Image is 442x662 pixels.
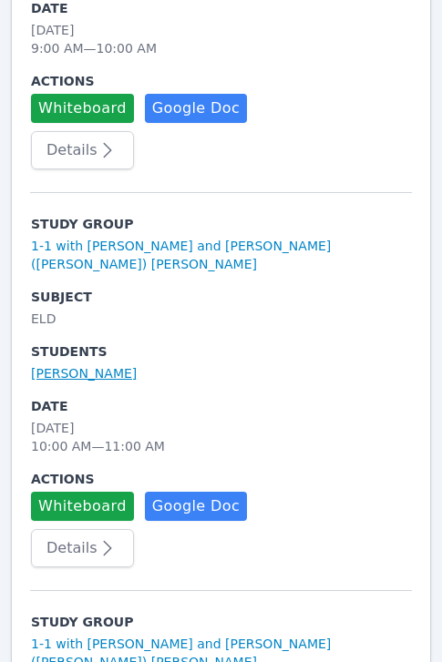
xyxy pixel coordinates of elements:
span: Actions [31,72,411,90]
span: Study Group [31,215,411,233]
span: Students [31,342,411,361]
tr: Study Group1-1 with [PERSON_NAME] and [PERSON_NAME] ([PERSON_NAME]) [PERSON_NAME]SubjectELDStuden... [30,193,412,591]
button: Details [31,131,134,169]
span: Study Group [31,613,411,631]
div: [DATE] 9:00 AM — 10:00 AM [31,21,411,57]
button: Whiteboard [31,492,134,521]
div: [DATE] 10:00 AM — 11:00 AM [31,419,411,455]
span: Date [31,397,411,415]
div: ELD [31,310,411,328]
a: 1-1 with [PERSON_NAME] and [PERSON_NAME] ([PERSON_NAME]) [PERSON_NAME] [31,237,411,273]
button: Details [31,529,134,567]
a: [PERSON_NAME] [31,364,137,382]
span: Actions [31,470,411,488]
a: Google Doc [145,492,247,521]
a: Google Doc [145,94,247,123]
span: Subject [31,288,411,306]
button: Whiteboard [31,94,134,123]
